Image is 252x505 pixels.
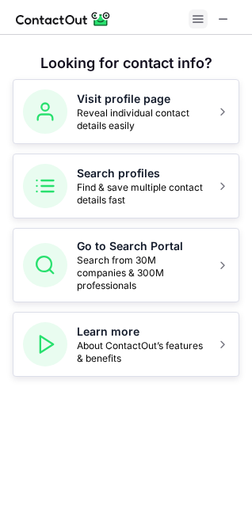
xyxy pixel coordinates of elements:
[77,181,207,207] span: Find & save multiple contact details fast
[77,340,207,365] span: About ContactOut’s features & benefits
[77,324,207,340] h5: Learn more
[23,322,67,366] img: Learn more
[16,9,111,28] img: ContactOut v5.3.10
[77,165,207,181] h5: Search profiles
[13,312,239,377] button: Learn moreAbout ContactOut’s features & benefits
[77,107,207,132] span: Reveal individual contact details easily
[77,238,207,254] h5: Go to Search Portal
[13,79,239,144] button: Visit profile pageReveal individual contact details easily
[13,228,239,302] button: Go to Search PortalSearch from 30M companies & 300M professionals
[77,91,207,107] h5: Visit profile page
[23,164,67,208] img: Search profiles
[13,154,239,218] button: Search profilesFind & save multiple contact details fast
[23,89,67,134] img: Visit profile page
[77,254,207,292] span: Search from 30M companies & 300M professionals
